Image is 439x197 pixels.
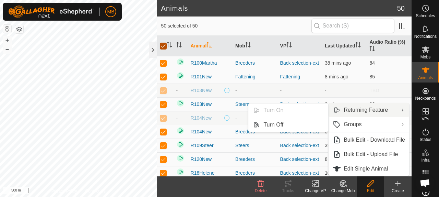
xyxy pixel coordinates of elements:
span: R109Steer [191,142,214,149]
span: Groups [344,120,361,129]
img: returning on [176,58,185,66]
div: Breeders [235,156,274,163]
span: R18Helene [191,169,215,177]
li: Bulk Edit - Upload File [329,147,409,161]
th: Last Updated [322,36,367,56]
span: Infra [421,158,429,162]
th: Mob [233,36,277,56]
div: Create [384,188,412,194]
span: - [325,88,327,93]
span: Notifications [414,34,437,39]
img: returning on [176,140,185,149]
a: Fattening [280,74,300,79]
p-sorticon: Activate to sort [206,43,212,48]
div: Tracks [274,188,302,194]
span: Delete [255,188,267,193]
div: Breeders [235,128,274,135]
li: Groups [329,118,409,131]
div: - [235,114,274,122]
span: Schedules [416,14,435,18]
span: Turn Off [263,121,283,129]
div: Breeders [235,59,274,67]
span: Heatmap [417,179,434,183]
div: Fattening [235,73,274,80]
div: Edit [357,188,384,194]
a: Back selection-ext [280,129,319,134]
span: 13 Oct 2025, 12:33 pm [325,156,348,162]
div: Change Mob [329,188,357,194]
span: R101New [191,73,212,80]
span: 13 Oct 2025, 12:32 pm [325,170,351,176]
img: returning on [176,127,185,135]
button: Map Layers [15,25,23,33]
p-sorticon: Activate to sort [355,43,361,48]
button: – [3,45,11,53]
span: R104New [191,128,212,135]
li: Edit Single Animal [329,162,409,176]
span: 50 selected of 50 [161,22,311,30]
input: Search (S) [311,19,394,33]
a: Back selection-ext [280,101,319,107]
div: Change VP [302,188,329,194]
span: 13 Oct 2025, 12:03 pm [325,60,351,66]
img: returning on [176,154,185,162]
a: Contact Us [85,188,105,194]
div: Open chat [416,174,434,192]
span: 13 Oct 2025, 12:33 pm [325,101,348,107]
a: Back selection-ext [280,170,319,176]
li: Bulk Edit - Download File [329,133,409,147]
span: Animals [418,76,433,80]
span: 13 Oct 2025, 12:03 pm [325,143,351,148]
th: Audio Ratio (%) [367,36,412,56]
span: 50 [397,3,405,13]
span: Neckbands [415,96,436,100]
li: Returning Feature [329,103,409,117]
span: 85 [369,74,375,79]
a: Back selection-ext [280,143,319,148]
ul: Returning Feature [248,103,329,132]
span: Bulk Edit - Upload File [344,150,398,158]
a: Privacy Policy [51,188,77,194]
span: 13 Oct 2025, 12:33 pm [325,129,348,134]
span: Status [419,138,431,142]
li: Turn Off [248,118,328,132]
img: Gallagher Logo [8,6,94,18]
p-sorticon: Activate to sort [167,43,172,48]
p-sorticon: Activate to sort [286,43,292,48]
span: Returning Feature [344,106,388,114]
app-display-virtual-paddock-transition: - [280,88,282,93]
button: Reset Map [3,25,11,33]
span: R103New [191,101,212,108]
span: 84 [369,60,375,66]
div: - [235,87,274,94]
img: returning on [176,72,185,80]
span: - [176,88,178,93]
span: Bulk Edit - Download File [344,136,405,144]
img: returning on [176,99,185,107]
a: Back selection-ext [280,60,319,66]
h2: Animals [161,4,397,12]
span: R104New [191,114,212,122]
span: 13 Oct 2025, 12:33 pm [325,74,348,79]
p-sorticon: Activate to sort [369,47,375,52]
th: Animal [188,36,233,56]
span: - [176,115,178,121]
span: R100Martha [191,59,217,67]
button: + [3,36,11,44]
span: 92 [369,101,375,107]
th: VP [277,36,322,56]
div: Steers [235,142,274,149]
span: MB [107,8,115,15]
div: Steers [235,101,274,108]
span: TBD [369,88,379,93]
span: R103New [191,87,212,94]
div: Breeders [235,169,274,177]
a: Back selection-ext [280,156,319,162]
img: returning on [176,168,185,176]
p-sorticon: Activate to sort [245,43,251,48]
span: VPs [422,117,429,121]
p-sorticon: Activate to sort [176,43,182,48]
span: R120New [191,156,212,163]
span: Mobs [420,55,430,59]
span: Edit Single Animal [344,165,388,173]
